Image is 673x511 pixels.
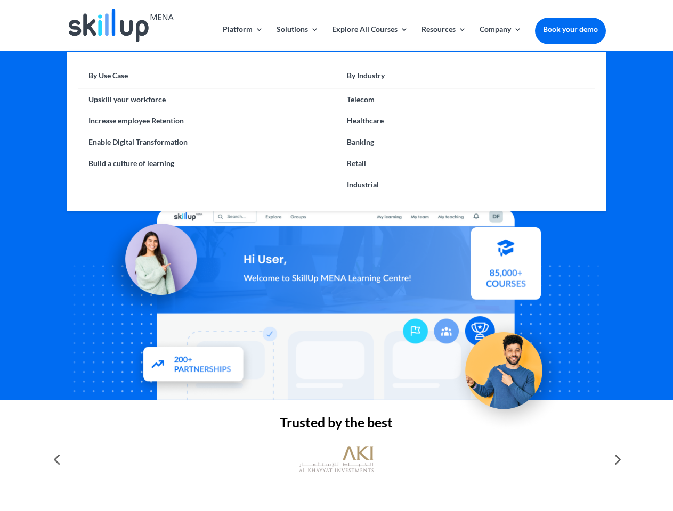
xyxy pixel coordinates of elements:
[78,68,336,89] a: By Use Case
[421,26,466,51] a: Resources
[336,174,595,195] a: Industrial
[78,131,336,153] a: Enable Digital Transformation
[67,416,605,434] h2: Trusted by the best
[336,110,595,131] a: Healthcare
[535,18,606,41] a: Book your demo
[78,110,336,131] a: Increase employee Retention
[69,9,173,42] img: Skillup Mena
[336,153,595,174] a: Retail
[471,232,541,304] img: Courses library - SkillUp MENA
[299,441,374,478] img: al khayyat investments logo
[78,89,336,110] a: Upskill your workforce
[450,310,568,428] img: Upskill your workforce - SkillUp
[223,26,263,51] a: Platform
[100,211,207,319] img: Learning Management Solution - SkillUp
[480,26,522,51] a: Company
[277,26,319,51] a: Solutions
[132,337,256,395] img: Partners - SkillUp Mena
[332,26,408,51] a: Explore All Courses
[336,131,595,153] a: Banking
[336,68,595,89] a: By Industry
[496,396,673,511] iframe: Chat Widget
[336,89,595,110] a: Telecom
[78,153,336,174] a: Build a culture of learning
